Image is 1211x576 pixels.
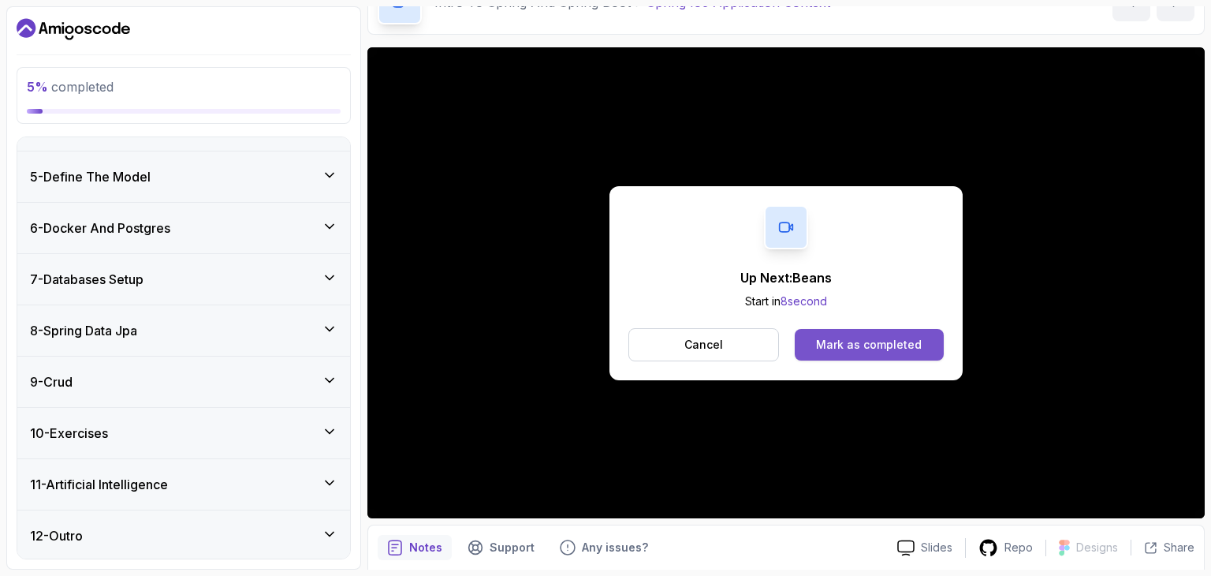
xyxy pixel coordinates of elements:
h3: 8 - Spring Data Jpa [30,321,137,340]
p: Share [1164,540,1194,555]
span: 8 second [781,294,827,308]
p: Repo [1004,540,1033,555]
p: Any issues? [582,540,648,555]
p: Support [490,540,535,555]
h3: 10 - Exercises [30,424,108,443]
p: Up Next: Beans [740,268,832,287]
iframe: 3 - Spring IoC Application Context [367,47,1205,518]
button: 9-Crud [17,357,350,407]
div: Mark as completed [816,337,922,353]
a: Slides [885,540,965,556]
button: Share [1131,540,1194,555]
button: 7-Databases Setup [17,254,350,305]
button: Feedback button [550,535,658,560]
h3: 5 - Define The Model [30,167,151,186]
h3: 9 - Crud [30,372,73,391]
a: Repo [966,538,1045,558]
a: Dashboard [17,17,130,42]
button: 11-Artificial Intelligence [17,459,350,510]
button: 12-Outro [17,511,350,561]
span: 5 % [27,79,48,95]
h3: 6 - Docker And Postgres [30,219,170,238]
button: 8-Spring Data Jpa [17,305,350,356]
button: 5-Define The Model [17,151,350,202]
button: 10-Exercises [17,408,350,458]
p: Designs [1076,540,1118,555]
button: notes button [378,535,452,560]
h3: 7 - Databases Setup [30,270,143,289]
p: Start in [740,294,832,309]
p: Slides [921,540,952,555]
h3: 12 - Outro [30,526,83,545]
p: Notes [409,540,442,555]
h3: 11 - Artificial Intelligence [30,475,168,494]
span: completed [27,79,114,95]
p: Cancel [684,337,723,353]
button: Support button [458,535,544,560]
button: Mark as completed [795,329,944,361]
button: Cancel [628,328,779,361]
button: 6-Docker And Postgres [17,203,350,253]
